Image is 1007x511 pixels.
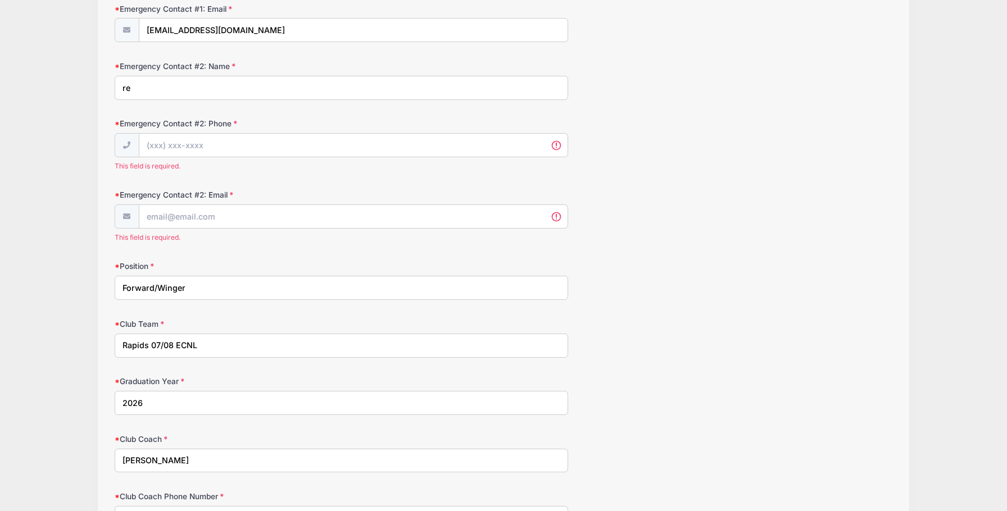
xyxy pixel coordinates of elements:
[139,18,569,42] input: email@email.com
[115,261,374,272] label: Position
[139,204,569,229] input: email@email.com
[139,133,569,157] input: (xxx) xxx-xxxx
[115,189,374,200] label: Emergency Contact #2: Email
[115,491,374,502] label: Club Coach Phone Number
[115,61,374,72] label: Emergency Contact #2: Name
[115,118,374,129] label: Emergency Contact #2: Phone
[115,318,374,330] label: Club Team
[115,232,569,243] span: This field is required.
[115,376,374,387] label: Graduation Year
[115,161,569,171] span: This field is required.
[115,434,374,445] label: Club Coach
[115,3,374,15] label: Emergency Contact #1: Email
